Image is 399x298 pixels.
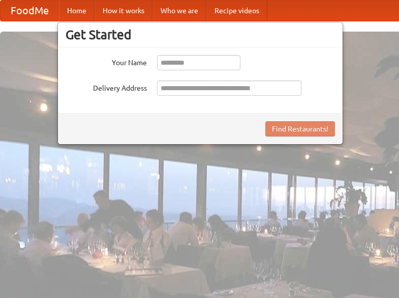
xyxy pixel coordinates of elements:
[66,80,147,93] label: Delivery Address
[206,1,267,21] a: Recipe videos
[95,1,152,21] a: How it works
[66,55,147,68] label: Your Name
[1,1,59,21] a: FoodMe
[265,121,335,137] button: Find Restaurants!
[59,1,95,21] a: Home
[66,27,335,42] h3: Get Started
[152,1,206,21] a: Who we are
